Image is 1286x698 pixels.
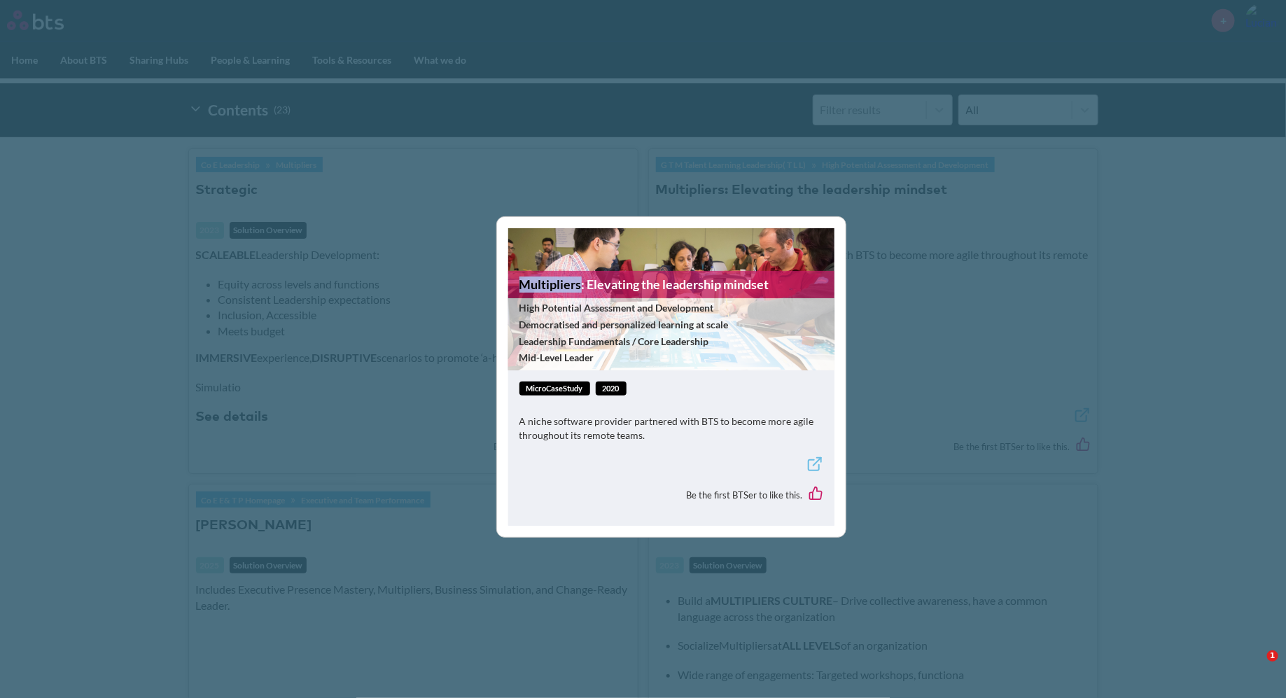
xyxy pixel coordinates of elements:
[806,456,823,476] a: External link
[519,414,823,442] p: A niche software provider partnered with BTS to become more agile throughout its remote teams.
[519,476,823,515] div: Be the first BTSer to like this.
[1267,650,1278,662] span: 1
[1238,650,1272,684] iframe: Intercom live chat
[519,382,590,396] span: microCaseStudy
[519,318,820,332] span: Democratised and personalized learning at scale
[508,271,834,298] a: Multipliers: Elevating the leadership mindset
[596,382,627,396] span: 2020
[519,301,820,315] span: High Potential Assessment and Development
[519,335,820,349] span: Leadership Fundamentals / Core Leadership
[519,351,820,365] span: Mid-Level Leader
